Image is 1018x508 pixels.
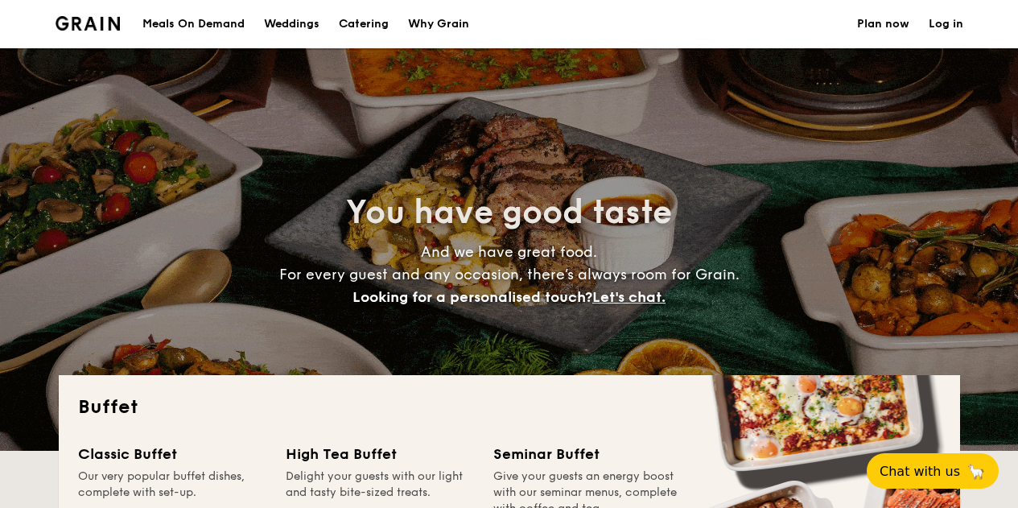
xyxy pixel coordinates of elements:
span: Chat with us [880,464,960,479]
a: Logotype [56,16,121,31]
button: Chat with us🦙 [867,453,999,489]
div: Seminar Buffet [493,443,682,465]
img: Grain [56,16,121,31]
h2: Buffet [78,394,941,420]
span: You have good taste [346,193,672,232]
span: Looking for a personalised touch? [352,288,592,306]
span: And we have great food. For every guest and any occasion, there’s always room for Grain. [279,243,740,306]
span: Let's chat. [592,288,666,306]
div: High Tea Buffet [286,443,474,465]
div: Classic Buffet [78,443,266,465]
span: 🦙 [966,462,986,481]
